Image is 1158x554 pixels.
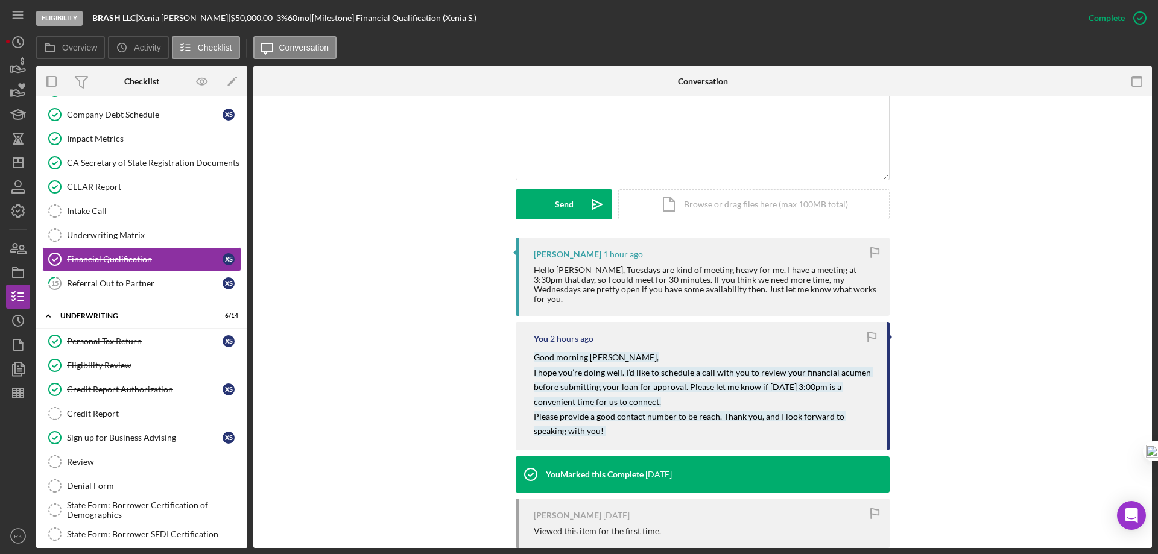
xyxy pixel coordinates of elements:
div: 6 / 14 [217,312,238,319]
a: Sign up for Business AdvisingXS [42,426,241,450]
button: Overview [36,36,105,59]
div: Review [67,457,241,467]
a: Denial Form [42,474,241,498]
div: X S [223,432,235,444]
div: Credit Report [67,409,241,418]
div: Referral Out to Partner [67,279,223,288]
text: RK [14,533,22,540]
div: Eligibility Review [67,360,241,370]
div: Eligibility [36,11,83,26]
label: Activity [134,43,160,52]
div: Underwriting [60,312,208,319]
div: [PERSON_NAME] [534,511,601,520]
a: Impact Metrics [42,127,241,151]
div: Open Intercom Messenger [1117,501,1146,530]
div: Denial Form [67,481,241,491]
div: Sign up for Business Advising [67,433,223,442]
time: 2025-08-22 19:53 [603,250,643,259]
a: Review [42,450,241,474]
a: Financial QualificationXS [42,247,241,271]
div: | [Milestone] Financial Qualification (Xenia S.) [309,13,476,23]
button: Conversation [253,36,337,59]
label: Checklist [198,43,232,52]
label: Conversation [279,43,329,52]
button: Send [516,189,612,219]
a: CLEAR Report [42,175,241,199]
time: 2024-10-28 12:28 [603,511,630,520]
div: X S [223,277,235,289]
div: Send [555,189,574,219]
a: Intake Call [42,199,241,223]
time: 2025-08-22 18:57 [550,334,593,344]
a: State Form: Borrower SEDI Certification [42,522,241,546]
div: State Form: Borrower SEDI Certification [67,529,241,539]
div: Complete [1089,6,1125,30]
a: Credit Report AuthorizationXS [42,377,241,401]
label: Overview [62,43,97,52]
div: Underwriting Matrix [67,230,241,240]
div: Xenia [PERSON_NAME] | [138,13,230,23]
div: X S [223,383,235,395]
mark: Good morning [PERSON_NAME], I hope you’re doing well. I’d like to schedule a call with you to rev... [534,352,873,436]
div: [PERSON_NAME] [534,250,601,259]
div: X S [223,253,235,265]
b: BRASH LLC [92,13,136,23]
div: | [92,13,138,23]
div: Personal Tax Return [67,336,223,346]
div: Credit Report Authorization [67,385,223,394]
div: $50,000.00 [230,13,276,23]
a: 15Referral Out to PartnerXS [42,271,241,295]
a: CA Secretary of State Registration Documents [42,151,241,175]
div: Impact Metrics [67,134,241,143]
a: Eligibility Review [42,353,241,377]
time: 2025-08-06 21:30 [645,470,672,479]
a: Personal Tax ReturnXS [42,329,241,353]
div: Viewed this item for the first time. [534,526,661,536]
div: 3 % [276,13,288,23]
button: Checklist [172,36,240,59]
div: Checklist [124,77,159,86]
div: Conversation [678,77,728,86]
div: Hello [PERSON_NAME], Tuesdays are kind of meeting heavy for me. I have a meeting at 3:30pm that d... [534,265,878,304]
div: X S [223,335,235,347]
div: CLEAR Report [67,182,241,192]
div: State Form: Borrower Certification of Demographics [67,500,241,520]
a: Underwriting Matrix [42,223,241,247]
div: You [534,334,548,344]
tspan: 15 [51,279,59,287]
div: Intake Call [67,206,241,216]
div: Company Debt Schedule [67,110,223,119]
div: Financial Qualification [67,254,223,264]
button: Activity [108,36,168,59]
a: Company Debt ScheduleXS [42,102,241,127]
button: Complete [1077,6,1152,30]
div: X S [223,109,235,121]
div: CA Secretary of State Registration Documents [67,158,241,168]
a: State Form: Borrower Certification of Demographics [42,498,241,522]
div: You Marked this Complete [546,470,644,479]
a: Credit Report [42,401,241,426]
button: RK [6,524,30,548]
div: 60 mo [288,13,309,23]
